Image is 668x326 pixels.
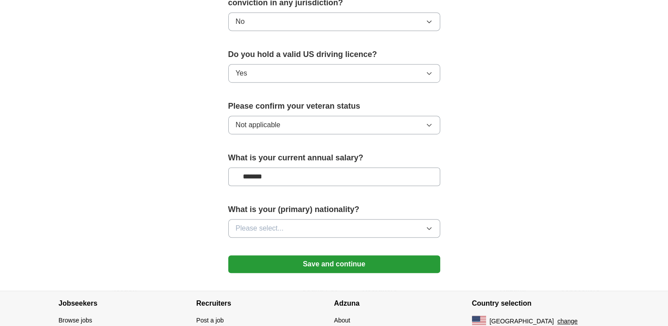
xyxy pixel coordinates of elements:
[236,16,245,27] span: No
[228,219,440,238] button: Please select...
[228,100,440,112] label: Please confirm your veteran status
[228,152,440,164] label: What is your current annual salary?
[59,317,92,324] a: Browse jobs
[228,116,440,134] button: Not applicable
[557,317,577,326] button: change
[228,12,440,31] button: No
[196,317,224,324] a: Post a job
[228,64,440,83] button: Yes
[472,291,610,316] h4: Country selection
[334,317,351,324] a: About
[490,317,554,326] span: [GEOGRAPHIC_DATA]
[236,223,284,234] span: Please select...
[228,255,440,273] button: Save and continue
[228,49,440,61] label: Do you hold a valid US driving licence?
[236,120,280,130] span: Not applicable
[236,68,247,79] span: Yes
[228,204,440,216] label: What is your (primary) nationality?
